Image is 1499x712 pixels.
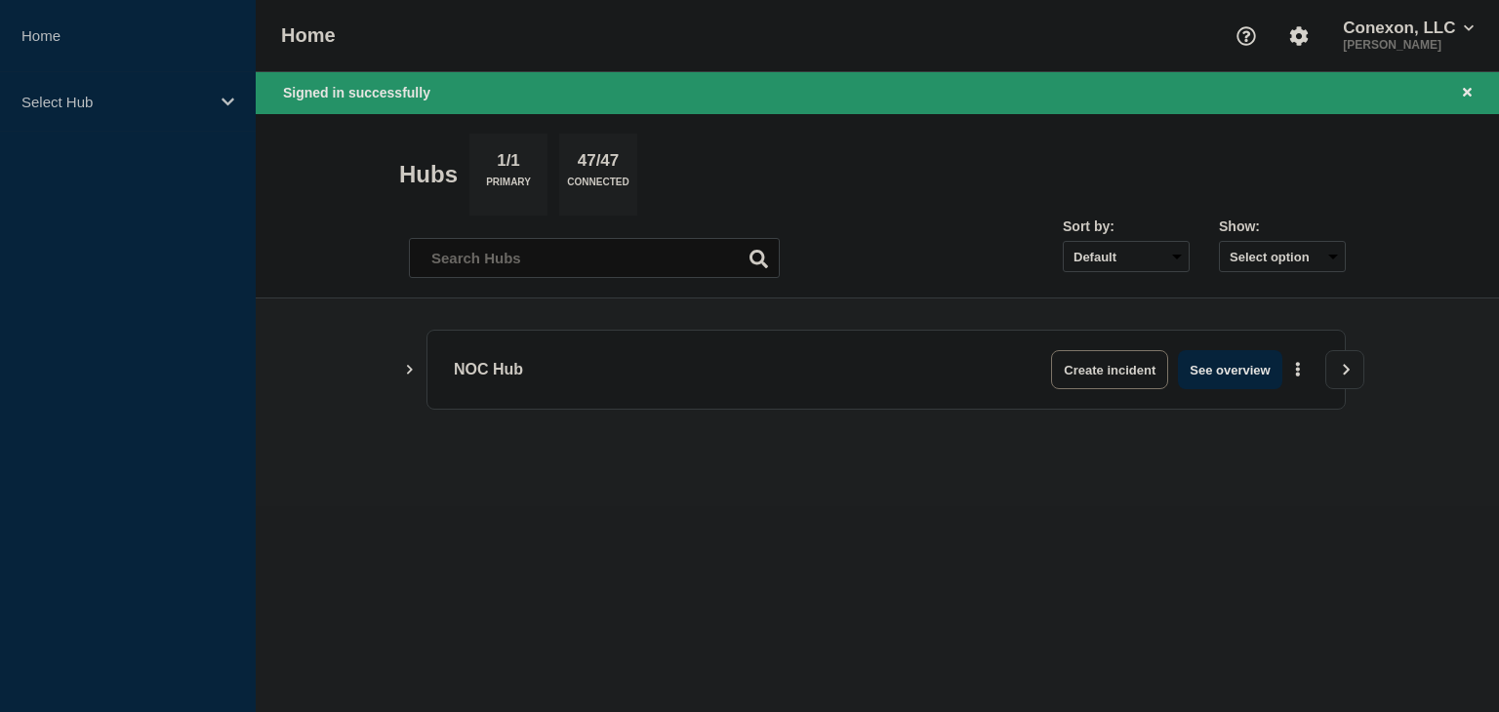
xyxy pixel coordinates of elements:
[570,151,627,177] p: 47/47
[1285,352,1311,388] button: More actions
[1455,82,1479,104] button: Close banner
[409,238,780,278] input: Search Hubs
[405,363,415,377] button: Show Connected Hubs
[1178,350,1281,389] button: See overview
[399,161,458,188] h2: Hubs
[490,151,528,177] p: 1/1
[1339,19,1478,38] button: Conexon, LLC
[1051,350,1168,389] button: Create incident
[1339,38,1478,52] p: [PERSON_NAME]
[1278,16,1319,57] button: Account settings
[1325,350,1364,389] button: View
[21,94,209,110] p: Select Hub
[1063,218,1190,234] div: Sort by:
[486,177,531,197] p: Primary
[454,350,993,389] p: NOC Hub
[1226,16,1267,57] button: Support
[283,85,430,100] span: Signed in successfully
[1063,241,1190,272] select: Sort by
[1219,218,1346,234] div: Show:
[281,24,336,47] h1: Home
[567,177,628,197] p: Connected
[1219,241,1346,272] button: Select option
